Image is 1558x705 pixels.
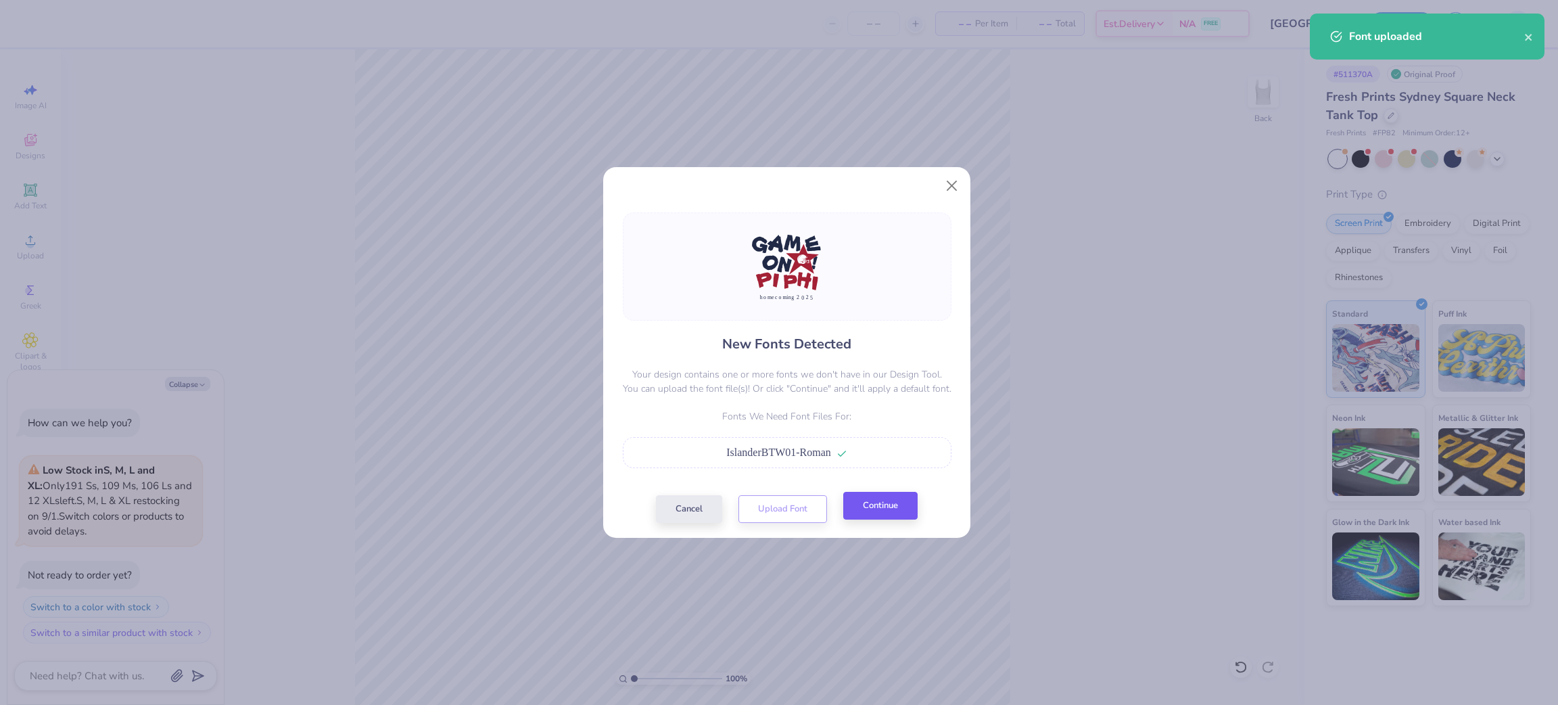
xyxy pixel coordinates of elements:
[1524,28,1534,45] button: close
[1349,28,1524,45] div: Font uploaded
[623,409,951,424] p: Fonts We Need Font Files For:
[722,334,851,354] h4: New Fonts Detected
[939,173,965,198] button: Close
[656,495,722,523] button: Cancel
[623,367,951,396] p: Your design contains one or more fonts we don't have in our Design Tool. You can upload the font ...
[726,447,831,458] span: IslanderBTW01-Roman
[843,492,918,520] button: Continue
